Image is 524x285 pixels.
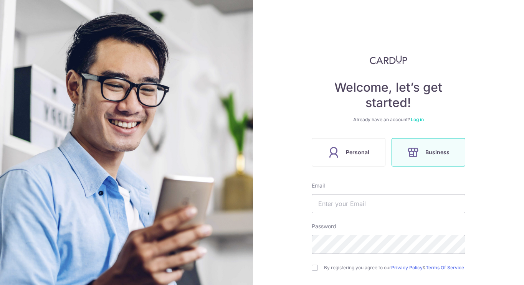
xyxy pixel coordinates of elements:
span: Personal [346,148,369,157]
a: Privacy Policy [391,265,423,270]
a: Terms Of Service [426,265,464,270]
label: By registering you agree to our & [324,265,465,271]
input: Enter your Email [312,194,465,213]
h4: Welcome, let’s get started! [312,80,465,110]
label: Password [312,222,336,230]
label: Email [312,182,325,189]
a: Log in [411,117,424,122]
a: Personal [309,138,388,166]
span: Business [425,148,450,157]
img: CardUp Logo [370,55,407,64]
div: Already have an account? [312,117,465,123]
a: Business [388,138,468,166]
